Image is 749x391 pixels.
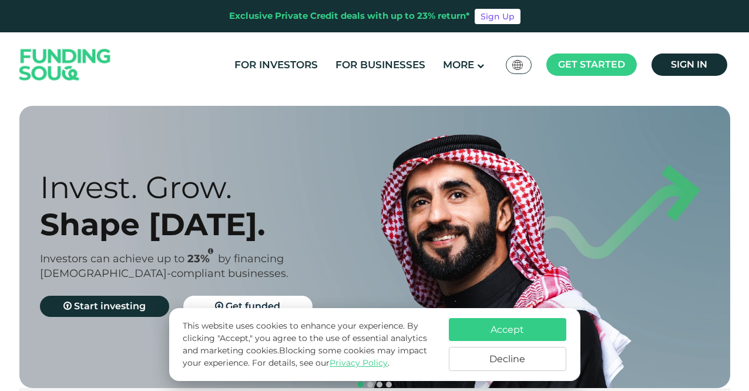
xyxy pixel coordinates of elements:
span: More [443,59,474,71]
button: navigation [375,380,384,389]
button: navigation [384,380,394,389]
img: Logo [8,35,123,95]
span: 23% [187,252,218,265]
div: Exclusive Private Credit deals with up to 23% return* [229,9,470,23]
div: Invest. Grow. [40,169,395,206]
button: navigation [365,380,375,389]
span: Start investing [74,300,146,312]
img: SA Flag [512,60,523,70]
button: Decline [449,347,566,371]
button: navigation [356,380,365,389]
span: Sign in [671,59,707,70]
i: 23% IRR (expected) ~ 15% Net yield (expected) [208,248,213,255]
a: For Businesses [332,55,428,75]
a: For Investors [231,55,321,75]
div: Shape [DATE]. [40,206,395,243]
a: Privacy Policy [330,357,388,368]
span: For details, see our . [252,357,389,368]
span: Get funded [226,300,280,312]
a: Get funded [183,296,313,317]
a: Sign Up [475,9,520,24]
a: Sign in [651,54,727,76]
p: This website uses cookies to enhance your experience. By clicking "Accept," you agree to the use ... [183,320,436,369]
a: Start investing [40,296,169,317]
span: Investors can achieve up to [40,252,184,265]
span: Blocking some cookies may impact your experience. [183,345,427,368]
button: Accept [449,318,566,341]
span: Get started [558,59,625,70]
span: by financing [DEMOGRAPHIC_DATA]-compliant businesses. [40,252,288,280]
